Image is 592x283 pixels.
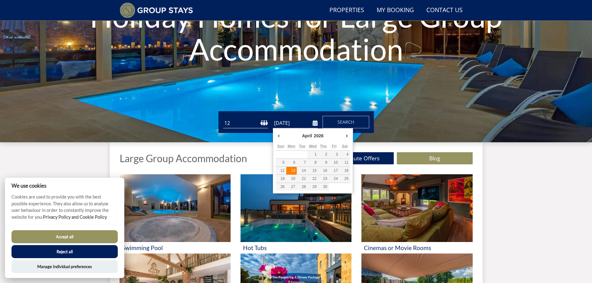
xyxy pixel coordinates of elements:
button: 14 [297,167,307,175]
button: 27 [286,183,297,191]
button: 17 [329,167,339,175]
h1: Large Group Accommodation [120,153,247,164]
button: 5 [276,159,286,167]
button: 26 [276,183,286,191]
abbr: Tuesday [299,144,305,148]
h2: We use cookies [5,183,124,189]
button: 2 [318,151,329,158]
p: Cookies are used to provide you with the best possible experience. They also allow us to analyse ... [5,194,124,225]
img: Group Stays [120,2,193,18]
button: 7 [297,159,307,167]
button: 16 [318,167,329,175]
abbr: Thursday [320,144,327,148]
button: Search [323,116,369,128]
button: Next Month [344,131,350,140]
button: 4 [339,151,350,158]
button: 15 [307,167,318,175]
abbr: Wednesday [309,144,317,148]
a: Blog [397,152,473,164]
button: 20 [286,175,297,183]
a: Privacy Policy and Cookie Policy [43,214,107,220]
div: April [301,131,313,140]
div: 2026 [313,131,324,140]
abbr: Saturday [342,144,348,148]
button: 13 [286,167,297,175]
h3: Cinemas or Movie Rooms [364,244,470,251]
abbr: Friday [332,144,336,148]
a: Contact Us [424,3,465,17]
button: 19 [276,175,286,183]
button: 21 [297,175,307,183]
button: 24 [329,175,339,183]
img: 'Cinemas or Movie Rooms' - Large Group Accommodation Holiday Ideas [361,174,472,242]
button: 1 [307,151,318,158]
span: Search [337,119,354,125]
button: 12 [276,167,286,175]
a: My Booking [374,3,416,17]
input: Arrival Date [273,118,318,128]
a: 'Hot Tubs' - Large Group Accommodation Holiday Ideas Hot Tubs [241,174,351,253]
button: 18 [339,167,350,175]
button: Accept all [11,230,118,243]
abbr: Monday [288,144,296,148]
button: 8 [307,159,318,167]
button: 6 [286,159,297,167]
h3: Hot Tubs [243,244,349,251]
img: 'Swimming Pool' - Large Group Accommodation Holiday Ideas [120,174,231,242]
a: 'Swimming Pool' - Large Group Accommodation Holiday Ideas Swimming Pool [120,174,231,253]
button: 9 [318,159,329,167]
button: 11 [339,159,350,167]
button: 10 [329,159,339,167]
button: Manage Individual preferences [11,260,118,273]
img: 'Hot Tubs' - Large Group Accommodation Holiday Ideas [241,174,351,242]
a: 'Cinemas or Movie Rooms' - Large Group Accommodation Holiday Ideas Cinemas or Movie Rooms [361,174,472,253]
h3: Swimming Pool [122,244,228,251]
button: 28 [297,183,307,191]
button: Reject all [11,245,118,258]
button: 30 [318,183,329,191]
a: Last Minute Offers [318,152,394,164]
button: 25 [339,175,350,183]
button: 22 [307,175,318,183]
abbr: Sunday [277,144,284,148]
a: Properties [327,3,367,17]
button: 3 [329,151,339,158]
button: Previous Month [276,131,282,140]
button: 23 [318,175,329,183]
button: 29 [307,183,318,191]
